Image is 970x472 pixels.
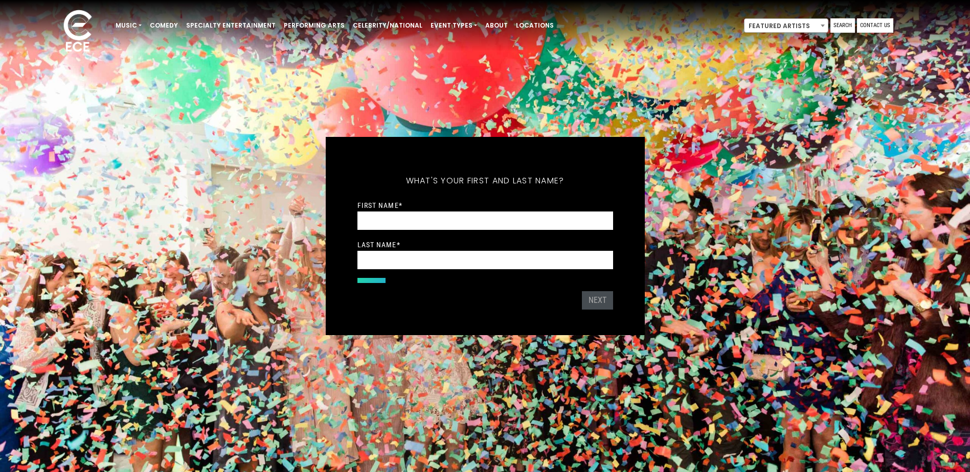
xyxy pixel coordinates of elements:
[830,18,855,33] a: Search
[52,7,103,57] img: ece_new_logo_whitev2-1.png
[426,17,481,34] a: Event Types
[744,18,828,33] span: Featured Artists
[357,201,402,210] label: First Name
[349,17,426,34] a: Celebrity/National
[481,17,512,34] a: About
[146,17,182,34] a: Comedy
[512,17,558,34] a: Locations
[182,17,280,34] a: Specialty Entertainment
[357,240,400,249] label: Last Name
[857,18,893,33] a: Contact Us
[280,17,349,34] a: Performing Arts
[357,162,613,199] h5: What's your first and last name?
[111,17,146,34] a: Music
[745,19,828,33] span: Featured Artists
